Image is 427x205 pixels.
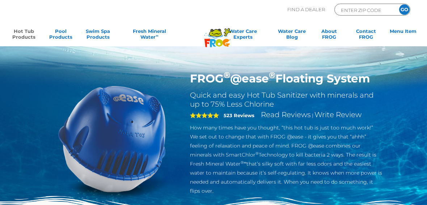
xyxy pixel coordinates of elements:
[350,28,382,43] a: ContactFROG
[190,72,382,85] h1: FROG @ease Floating System
[387,28,420,43] a: Menu Item
[190,112,219,118] span: 5
[261,110,311,119] a: Read Reviews
[313,28,346,43] a: AboutFROG
[224,70,230,80] sup: ®
[156,34,158,38] sup: ∞
[81,28,114,43] a: Swim SpaProducts
[224,112,254,118] strong: 523 Reviews
[215,28,271,43] a: Water CareExperts
[7,28,40,43] a: Hot TubProducts
[190,91,382,109] h2: Quick and easy Hot Tub Sanitizer with minerals and up to 75% Less Chlorine
[190,123,382,196] p: How many times have you thought, “this hot tub is just too much work!” We set out to change that ...
[269,70,275,80] sup: ®
[45,28,77,43] a: PoolProducts
[200,19,235,47] img: Frog Products Logo
[241,160,247,165] sup: ®∞
[314,110,362,119] a: Write Review
[312,112,313,118] span: |
[255,151,259,156] sup: ®
[287,4,325,16] p: Find A Dealer
[119,28,180,43] a: Fresh MineralWater∞
[275,28,308,43] a: Water CareBlog
[399,4,410,15] input: GO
